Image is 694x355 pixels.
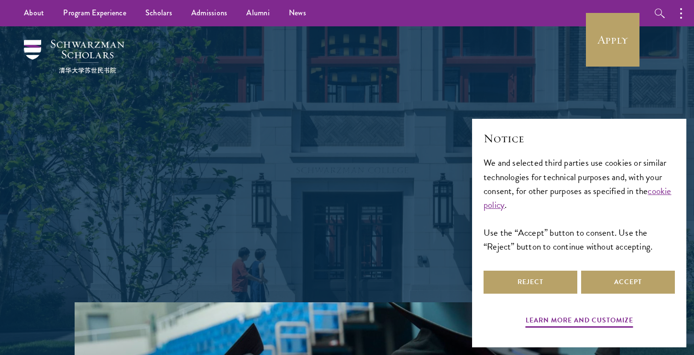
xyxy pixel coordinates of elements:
button: Reject [484,271,577,294]
h2: Notice [484,130,675,147]
img: Schwarzman Scholars [24,40,124,73]
button: Accept [581,271,675,294]
button: Learn more and customize [526,314,633,329]
div: We and selected third parties use cookies or similar technologies for technical purposes and, wit... [484,156,675,253]
a: Apply [586,13,639,67]
a: cookie policy [484,184,672,212]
